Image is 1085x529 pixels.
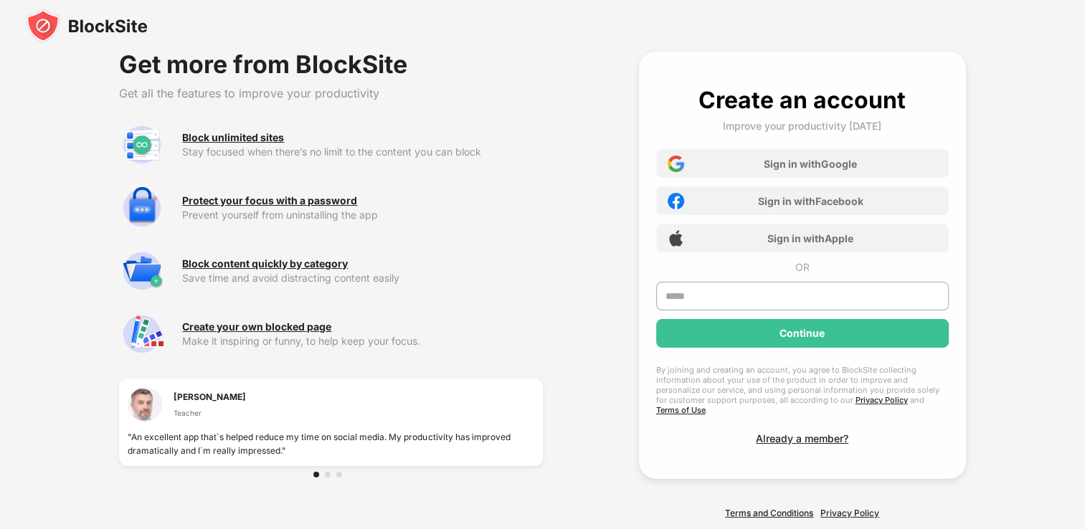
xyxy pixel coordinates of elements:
img: testimonial-1.jpg [128,387,162,421]
img: premium-category.svg [119,248,165,294]
div: Sign in with Google [764,158,857,170]
img: premium-customize-block-page.svg [119,311,165,357]
a: Terms and Conditions [725,507,813,518]
div: Get more from BlockSite [119,52,542,77]
div: Block content quickly by category [182,258,348,270]
div: [PERSON_NAME] [174,390,246,404]
div: Make it inspiring or funny, to help keep your focus. [182,335,542,347]
div: Improve your productivity [DATE] [723,120,881,132]
div: Protect your focus with a password [182,195,357,206]
div: Already a member? [756,432,848,444]
img: google-icon.png [668,156,684,172]
div: Stay focused when there’s no limit to the content you can block [182,146,542,158]
div: Sign in with Facebook [758,195,863,207]
a: Terms of Use [656,405,706,415]
div: Get all the features to improve your productivity [119,86,542,100]
img: premium-unlimited-blocklist.svg [119,122,165,168]
img: facebook-icon.png [668,193,684,209]
img: blocksite-icon-black.svg [26,9,148,43]
div: Continue [780,328,825,339]
div: Prevent yourself from uninstalling the app [182,209,542,221]
div: OR [795,261,810,273]
a: Privacy Policy [856,395,908,405]
div: Save time and avoid distracting content easily [182,272,542,284]
div: Create an account [698,86,906,114]
img: premium-password-protection.svg [119,185,165,231]
div: Sign in with Apple [767,232,853,244]
img: apple-icon.png [668,230,684,247]
div: Create your own blocked page [182,321,331,333]
div: Teacher [174,407,246,419]
div: "An excellent app that`s helped reduce my time on social media. My productivity has improved dram... [128,430,534,457]
div: By joining and creating an account, you agree to BlockSite collecting information about your use ... [656,365,949,415]
div: Block unlimited sites [182,132,284,143]
a: Privacy Policy [820,507,879,518]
